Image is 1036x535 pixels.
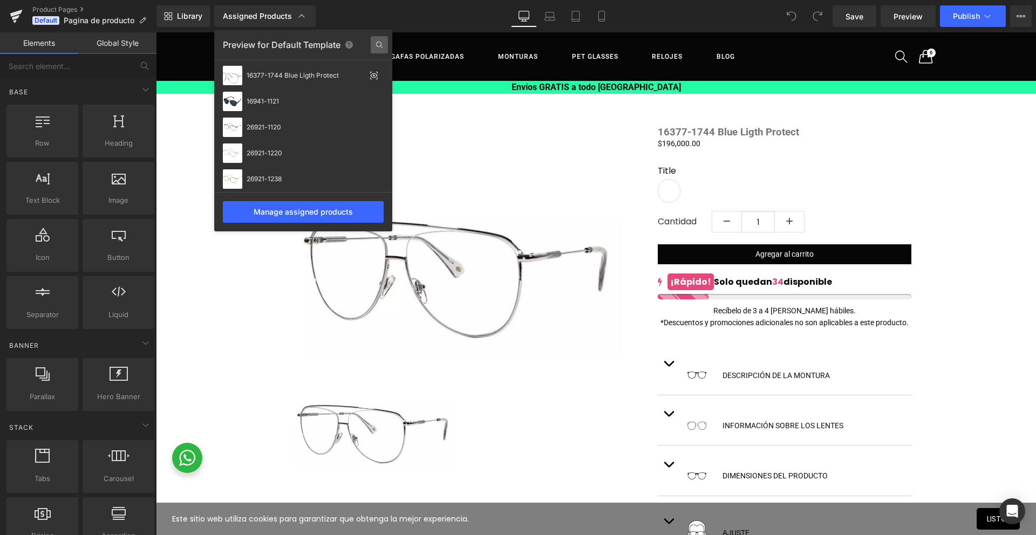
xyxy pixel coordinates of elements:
a: New Library [156,5,210,27]
div: Open Intercom Messenger [999,498,1025,524]
p: AJUSTE [567,495,726,506]
button: Publish [940,5,1006,27]
p: *Descuentos y promociones adicionales no son aplicables a este producto. [502,284,755,296]
button: Redo [807,5,828,27]
strong: Envíos GRATIS a todo [GEOGRAPHIC_DATA] [356,50,525,60]
a: 16377-1744 Blue Ligth Protect [502,94,643,106]
span: Hero Banner [86,391,151,402]
span: Text Block [10,195,75,206]
a: 0 [763,18,777,31]
a: MONTURAS [337,17,387,32]
label: Title [502,133,755,146]
span: Preview [894,11,923,22]
span: Agregar al carrito [599,217,658,226]
div: Manage assigned products [223,201,384,223]
span: Carousel [86,473,151,484]
a: Product Pages [32,5,156,14]
span: Default [32,16,59,25]
span: Row [10,138,75,149]
div: 26921-1238 [247,175,365,183]
span: $196,000.00 [502,106,544,117]
span: Pagina de producto [64,16,134,25]
button: Undo [781,5,802,27]
span: Publish [953,12,980,20]
span: Parallax [10,391,75,402]
span: Button [86,252,151,263]
span: Icon [10,252,75,263]
span: 0 [771,16,780,25]
img: 16377-1744 Blue Ligth Protect [134,334,305,440]
span: Image [86,195,151,206]
div: 16377-1744 Blue Ligth Protect [247,72,365,79]
div: 16941-1121 [247,98,365,105]
a: Tablet [563,5,589,27]
a: RELOJES [490,17,532,32]
span: Liquid [86,309,151,320]
a: Global Style [78,32,156,54]
span: Save [846,11,863,22]
a: PET GLASSES [411,17,468,32]
p: DESCRIPCIÓN DE LA MONTURA [567,337,726,349]
span: Heading [86,138,151,149]
span: Stack [8,422,35,433]
img: Razza Colombia [96,15,176,33]
a: Laptop [537,5,563,27]
span: Tabs [10,473,75,484]
span: Banner [8,340,40,351]
div: 26921-1120 [247,124,365,131]
button: Agregar al carrito [502,212,755,232]
p: DIMENSIONES DEL PRODUCTO [567,437,726,449]
a: GAFAS POLARIZADAS [229,17,313,32]
label: Cantidad [502,184,556,194]
span: Base [8,87,29,97]
div: Preview for Default Template [214,36,392,53]
p: INFORMACIÓN SOBRE LOS LENTES [567,387,726,399]
a: BLOG [555,17,584,32]
a: Preview [881,5,936,27]
div: Solo quedan disponible [502,243,755,256]
mark: ¡Rápido! [512,241,558,258]
li: GAFAS POLARIZADAS [227,15,316,33]
span: Library [177,11,202,21]
div: 26921-1220 [247,149,365,157]
p: Recíbelo de 3 a 4 [PERSON_NAME] hábiles. [502,272,755,284]
button: More [1010,5,1032,27]
a: Desktop [511,5,537,27]
span: 34 [616,243,628,256]
div: Assigned Products [223,11,307,22]
span: Separator [10,309,75,320]
a: Mobile [589,5,615,27]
